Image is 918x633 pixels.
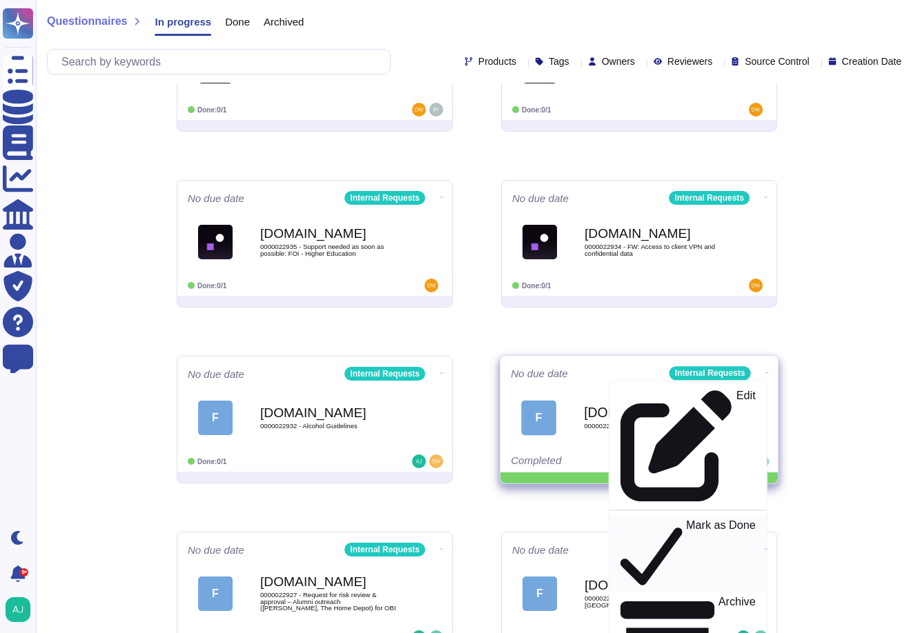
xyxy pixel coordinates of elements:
div: Internal Requests [344,367,425,381]
span: Done: 0/1 [197,106,226,114]
span: No due date [511,368,568,379]
a: Mark as Done [609,516,767,592]
div: Internal Requests [670,366,751,380]
span: 0000022930 - ask for a baby present [584,423,723,430]
img: user [424,279,438,292]
b: [DOMAIN_NAME] [260,406,398,419]
span: 0000022927 - Request for risk review & approval – Alumni outreach ([PERSON_NAME], The Home Depot)... [260,592,398,612]
span: Done: 0/1 [522,106,551,114]
button: user [3,594,40,625]
div: F [523,576,557,611]
p: Mark as Done [686,519,756,590]
input: Search by keywords [55,50,390,74]
a: Edit [609,387,767,505]
div: Internal Requests [669,191,750,205]
img: Logo [523,225,557,259]
div: Internal Requests [344,543,425,556]
b: [DOMAIN_NAME] [585,579,723,592]
div: F [198,576,233,611]
div: 9+ [20,568,28,576]
span: 0000022935 - Support needed as soon as possible: FOI - Higher Education [260,243,398,257]
span: No due date [188,545,244,555]
span: Source Control [745,57,809,66]
img: user [749,279,763,292]
span: Products [478,57,516,66]
span: Done [225,17,250,27]
div: F [198,401,233,435]
b: [DOMAIN_NAME] [260,227,398,240]
span: In progress [155,17,211,27]
span: No due date [188,369,244,379]
span: Reviewers [667,57,712,66]
div: Internal Requests [344,191,425,205]
img: Logo [198,225,233,259]
span: Done: 0/1 [197,458,226,465]
span: Owners [602,57,635,66]
img: user [6,597,30,622]
img: user [749,103,763,117]
span: Done: 0/1 [197,282,226,290]
span: 0000022934 - FW: Access to client VPN and confidential data [585,243,723,257]
b: [DOMAIN_NAME] [260,575,398,588]
span: 0000022932 - Alcohol Guidelines [260,423,398,430]
b: [DOMAIN_NAME] [585,227,723,240]
span: No due date [188,193,244,203]
img: user [755,455,769,469]
img: user [429,103,443,117]
img: user [412,454,426,468]
span: Creation Date [842,57,901,66]
span: Done: 0/1 [522,282,551,290]
div: F [521,400,556,435]
span: Questionnaires [47,16,127,27]
b: [DOMAIN_NAME] [584,405,723,419]
img: user [412,103,426,117]
span: No due date [512,193,569,203]
span: Archived [264,17,304,27]
div: Completed [511,455,682,469]
p: Edit [736,390,756,502]
span: No due date [512,545,569,555]
img: user [429,454,443,468]
span: 0000022925 - Travelling to [GEOGRAPHIC_DATA] [585,595,723,608]
span: Tags [549,57,569,66]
